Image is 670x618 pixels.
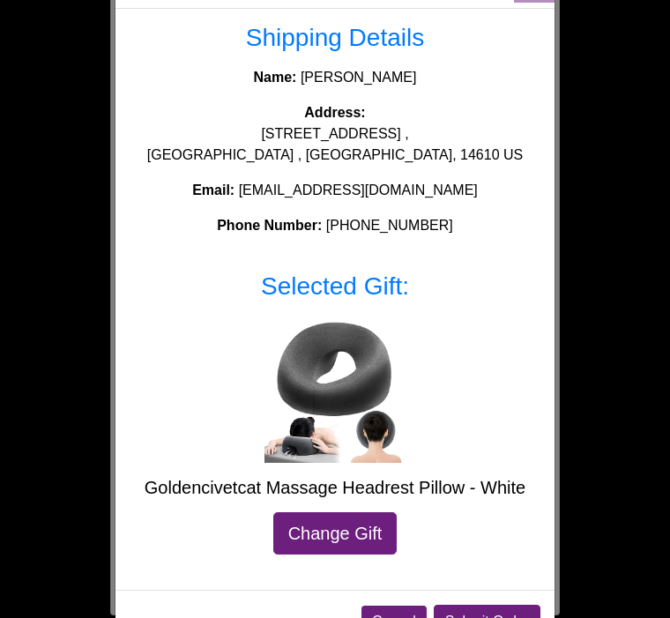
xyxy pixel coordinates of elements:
[301,70,417,85] span: [PERSON_NAME]
[304,105,365,120] strong: Address:
[239,182,478,197] span: [EMAIL_ADDRESS][DOMAIN_NAME]
[192,182,234,197] strong: Email:
[147,126,523,162] span: [STREET_ADDRESS] , [GEOGRAPHIC_DATA] , [GEOGRAPHIC_DATA], 14610 US
[273,512,398,555] a: Change Gift
[264,322,406,463] img: Goldencivetcat Massage Headrest Pillow - White
[326,218,453,233] span: [PHONE_NUMBER]
[217,218,322,233] strong: Phone Number:
[130,477,540,498] h5: Goldencivetcat Massage Headrest Pillow - White
[254,70,297,85] strong: Name:
[130,272,540,302] h3: Selected Gift:
[130,23,540,53] h3: Shipping Details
